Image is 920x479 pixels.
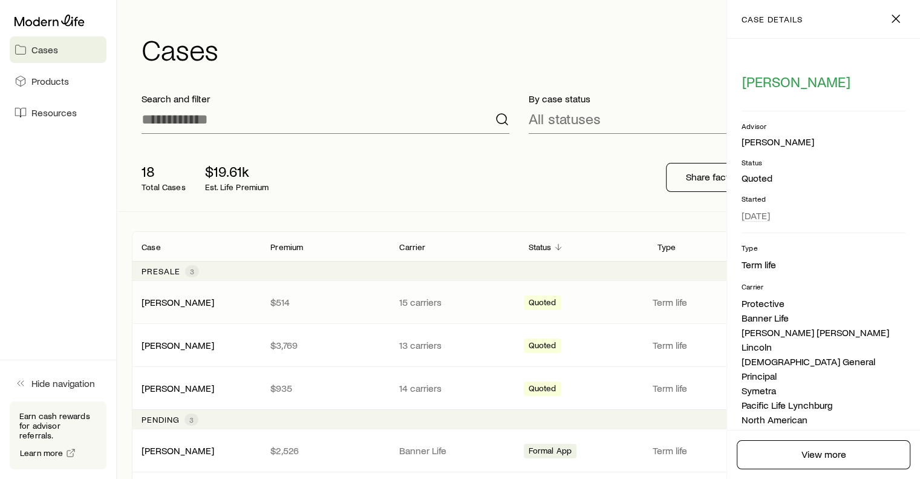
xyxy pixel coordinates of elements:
[742,383,905,398] li: Symetra
[742,325,905,340] li: [PERSON_NAME] [PERSON_NAME]
[529,383,556,396] span: Quoted
[742,194,905,203] p: Started
[142,444,214,456] a: [PERSON_NAME]
[742,73,851,91] button: [PERSON_NAME]
[529,297,556,310] span: Quoted
[189,415,194,424] span: 3
[742,257,905,272] li: Term life
[742,311,905,325] li: Banner Life
[399,242,425,252] p: Carrier
[742,340,905,354] li: Lincoln
[270,382,380,394] p: $935
[19,411,97,440] p: Earn cash rewards for advisor referrals.
[529,110,601,127] p: All statuses
[399,339,509,351] p: 13 carriers
[31,75,69,87] span: Products
[686,171,755,183] p: Share fact finder
[142,444,214,457] div: [PERSON_NAME]
[742,157,905,167] p: Status
[399,296,509,308] p: 15 carriers
[20,449,64,457] span: Learn more
[270,339,380,351] p: $3,769
[742,282,905,291] p: Carrier
[31,377,95,389] span: Hide navigation
[10,99,106,126] a: Resources
[742,172,905,184] p: Quoted
[10,68,106,94] a: Products
[653,339,772,351] p: Term life
[31,44,58,56] span: Cases
[529,242,552,252] p: Status
[142,296,214,309] div: [PERSON_NAME]
[142,93,509,105] p: Search and filter
[190,266,194,276] span: 3
[529,446,572,458] span: Formal App
[742,15,803,24] p: case details
[270,444,380,457] p: $2,526
[742,354,905,369] li: [DEMOGRAPHIC_DATA] General
[742,136,814,148] div: [PERSON_NAME]
[742,398,905,412] li: Pacific Life Lynchburg
[270,242,303,252] p: Premium
[657,242,676,252] p: Type
[205,163,269,180] p: $19.61k
[142,163,186,180] p: 18
[10,401,106,469] div: Earn cash rewards for advisor referrals.Learn more
[666,163,800,192] button: Share fact finder
[142,182,186,192] p: Total Cases
[742,369,905,383] li: Principal
[653,444,772,457] p: Term life
[742,427,905,441] li: Mutual of Omaha
[742,296,905,311] li: Protective
[737,440,910,469] a: View more
[399,382,509,394] p: 14 carriers
[653,382,772,394] p: Term life
[742,243,905,253] p: Type
[10,370,106,397] button: Hide navigation
[205,182,269,192] p: Est. Life Premium
[653,296,772,308] p: Term life
[529,93,896,105] p: By case status
[742,121,905,131] p: Advisor
[270,296,380,308] p: $514
[142,35,905,64] h1: Cases
[142,339,214,351] a: [PERSON_NAME]
[742,73,850,90] span: [PERSON_NAME]
[529,340,556,353] span: Quoted
[142,382,214,395] div: [PERSON_NAME]
[142,415,180,424] p: Pending
[142,382,214,394] a: [PERSON_NAME]
[742,412,905,427] li: North American
[142,242,161,252] p: Case
[31,107,77,119] span: Resources
[142,266,180,276] p: Presale
[399,444,509,457] p: Banner Life
[742,210,770,222] span: [DATE]
[10,36,106,63] a: Cases
[142,296,214,308] a: [PERSON_NAME]
[142,339,214,352] div: [PERSON_NAME]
